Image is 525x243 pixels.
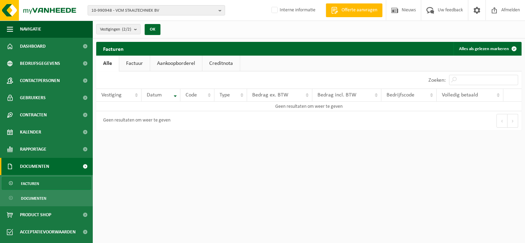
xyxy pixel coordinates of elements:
span: Datum [147,92,162,98]
span: Vestiging [101,92,122,98]
span: Contracten [20,106,47,124]
span: Volledig betaald [442,92,478,98]
span: 10-990948 - VCM STAALTECHNIEK BV [91,5,216,16]
div: Geen resultaten om weer te geven [100,115,170,127]
a: Alle [96,56,119,71]
span: Contactpersonen [20,72,60,89]
span: Documenten [20,158,49,175]
span: Bedrag incl. BTW [317,92,356,98]
button: Next [507,114,518,128]
a: Factuur [119,56,150,71]
span: Bedrijfscode [387,92,414,98]
a: Documenten [2,192,91,205]
span: Dashboard [20,38,46,55]
label: Interne informatie [270,5,315,15]
a: Facturen [2,177,91,190]
span: Gebruikers [20,89,46,106]
count: (2/2) [122,27,131,32]
span: Offerte aanvragen [340,7,379,14]
span: Facturen [21,177,39,190]
span: Navigatie [20,21,41,38]
span: Bedrijfsgegevens [20,55,60,72]
a: Creditnota [202,56,240,71]
span: Bedrag ex. BTW [252,92,288,98]
td: Geen resultaten om weer te geven [96,102,522,111]
button: Vestigingen(2/2) [96,24,141,34]
a: Offerte aanvragen [326,3,382,17]
a: Aankoopborderel [150,56,202,71]
h2: Facturen [96,42,131,55]
label: Zoeken: [428,78,446,83]
span: Type [220,92,230,98]
button: Alles als gelezen markeren [454,42,521,56]
button: Previous [496,114,507,128]
span: Product Shop [20,206,51,223]
span: Documenten [21,192,46,205]
span: Kalender [20,124,41,141]
button: OK [145,24,160,35]
span: Vestigingen [100,24,131,35]
span: Acceptatievoorwaarden [20,223,76,241]
span: Rapportage [20,141,46,158]
span: Code [186,92,197,98]
button: 10-990948 - VCM STAALTECHNIEK BV [88,5,225,15]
